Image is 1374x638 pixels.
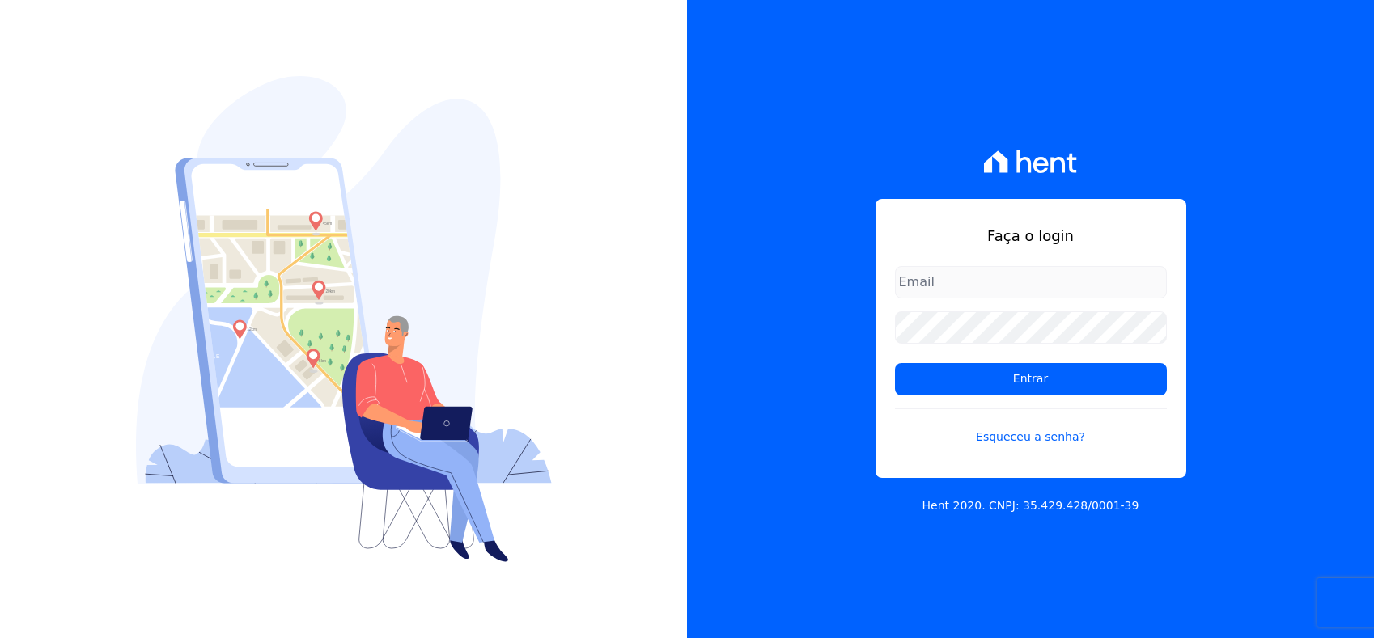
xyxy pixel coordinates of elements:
input: Entrar [895,363,1167,395]
input: Email [895,266,1167,298]
p: Hent 2020. CNPJ: 35.429.428/0001-39 [922,497,1139,514]
img: Login [136,76,552,562]
a: Esqueceu a senha? [895,408,1167,446]
h1: Faça o login [895,225,1167,247]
